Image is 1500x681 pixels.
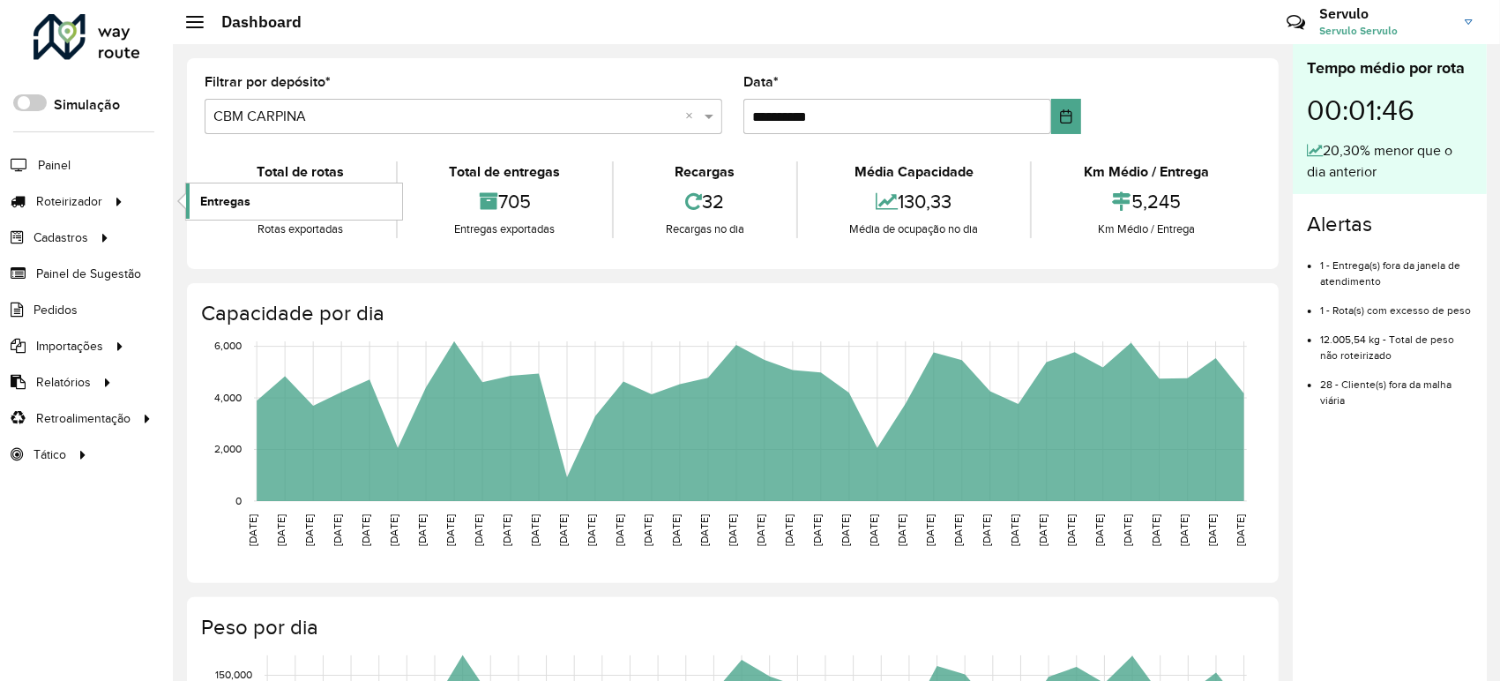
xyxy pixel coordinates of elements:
li: 28 - Cliente(s) fora da malha viária [1320,363,1473,408]
text: [DATE] [783,514,795,546]
text: [DATE] [614,514,625,546]
span: Pedidos [34,301,78,319]
div: Total de entregas [402,161,608,183]
text: [DATE] [727,514,738,546]
text: [DATE] [586,514,597,546]
text: [DATE] [1206,514,1218,546]
a: Contato Rápido [1277,4,1315,41]
div: 20,30% menor que o dia anterior [1307,140,1473,183]
text: [DATE] [896,514,907,546]
text: 2,000 [214,444,242,455]
div: 5,245 [1036,183,1257,221]
span: Importações [36,337,103,355]
text: 0 [235,495,242,506]
span: Painel de Sugestão [36,265,141,283]
text: 6,000 [214,340,242,352]
span: Clear all [685,106,700,127]
text: [DATE] [1150,514,1161,546]
li: 1 - Entrega(s) fora da janela de atendimento [1320,244,1473,289]
text: [DATE] [1235,514,1246,546]
text: [DATE] [670,514,682,546]
div: Tempo médio por rota [1307,56,1473,80]
li: 1 - Rota(s) com excesso de peso [1320,289,1473,318]
text: [DATE] [811,514,823,546]
h3: Servulo [1319,5,1451,22]
div: Recargas [618,161,792,183]
text: [DATE] [1037,514,1049,546]
li: 12.005,54 kg - Total de peso não roteirizado [1320,318,1473,363]
text: [DATE] [501,514,512,546]
text: [DATE] [1178,514,1190,546]
text: [DATE] [868,514,879,546]
text: [DATE] [698,514,710,546]
text: 4,000 [214,392,242,403]
text: [DATE] [473,514,484,546]
text: [DATE] [1093,514,1105,546]
div: Entregas exportadas [402,221,608,238]
text: [DATE] [444,514,456,546]
div: Km Médio / Entrega [1036,161,1257,183]
div: 00:01:46 [1307,80,1473,140]
span: Servulo Servulo [1319,23,1451,39]
text: [DATE] [247,514,258,546]
div: Rotas exportadas [209,221,392,238]
text: [DATE] [840,514,851,546]
div: Km Médio / Entrega [1036,221,1257,238]
text: 150,000 [215,670,252,681]
text: [DATE] [303,514,315,546]
h2: Dashboard [204,12,302,32]
label: Simulação [54,94,120,116]
div: Total de rotas [209,161,392,183]
h4: Peso por dia [201,615,1261,640]
text: [DATE] [360,514,371,546]
a: Entregas [186,183,402,219]
button: Choose Date [1051,99,1081,134]
span: Tático [34,445,66,464]
div: 705 [402,183,608,221]
label: Filtrar por depósito [205,71,331,93]
text: [DATE] [529,514,541,546]
span: Entregas [200,192,250,211]
div: 32 [618,183,792,221]
text: [DATE] [275,514,287,546]
text: [DATE] [332,514,343,546]
div: Média de ocupação no dia [802,221,1026,238]
text: [DATE] [557,514,569,546]
span: Retroalimentação [36,409,131,428]
text: [DATE] [388,514,399,546]
text: [DATE] [1122,514,1133,546]
h4: Capacidade por dia [201,301,1261,326]
text: [DATE] [981,514,992,546]
text: [DATE] [1065,514,1077,546]
text: [DATE] [755,514,766,546]
span: Cadastros [34,228,88,247]
label: Data [743,71,779,93]
div: Recargas no dia [618,221,792,238]
text: [DATE] [416,514,428,546]
div: Média Capacidade [802,161,1026,183]
text: [DATE] [924,514,936,546]
text: [DATE] [1009,514,1020,546]
div: 130,33 [802,183,1026,221]
h4: Alertas [1307,212,1473,237]
span: Relatórios [36,373,91,392]
text: [DATE] [642,514,653,546]
span: Roteirizador [36,192,102,211]
text: [DATE] [952,514,964,546]
span: Painel [38,156,71,175]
